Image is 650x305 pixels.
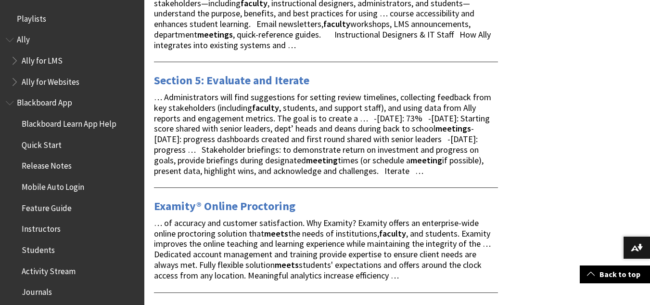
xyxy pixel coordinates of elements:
[275,259,299,270] strong: meets
[22,53,63,66] span: Ally for LMS
[17,11,46,24] span: Playlists
[154,199,295,214] a: Examity® Online Proctoring
[22,158,72,171] span: Release Notes
[22,242,55,255] span: Students
[22,200,72,213] span: Feature Guide
[22,263,76,276] span: Activity Stream
[197,29,233,40] strong: meetings
[22,116,116,129] span: Blackboard Learn App Help
[435,123,471,134] strong: meetings
[306,155,338,166] strong: meeting
[22,74,79,87] span: Ally for Websites
[410,155,442,166] strong: meeting
[264,228,288,239] strong: meets
[6,11,139,27] nav: Book outline for Playlists
[252,102,279,113] strong: faculty
[580,265,650,283] a: Back to top
[154,73,309,88] a: Section 5: Evaluate and Iterate
[22,137,62,150] span: Quick Start
[17,95,72,108] span: Blackboard App
[323,18,350,29] strong: faculty
[154,92,491,176] span: … Administrators will find suggestions for setting review timelines, collecting feedback from key...
[22,284,52,297] span: Journals
[379,228,406,239] strong: faculty
[22,179,84,192] span: Mobile Auto Login
[17,32,30,45] span: Ally
[154,217,491,281] span: … of accuracy and customer satisfaction. Why Examity? Examity offers an enterprise-wide online pr...
[6,32,139,90] nav: Book outline for Anthology Ally Help
[22,221,61,234] span: Instructors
